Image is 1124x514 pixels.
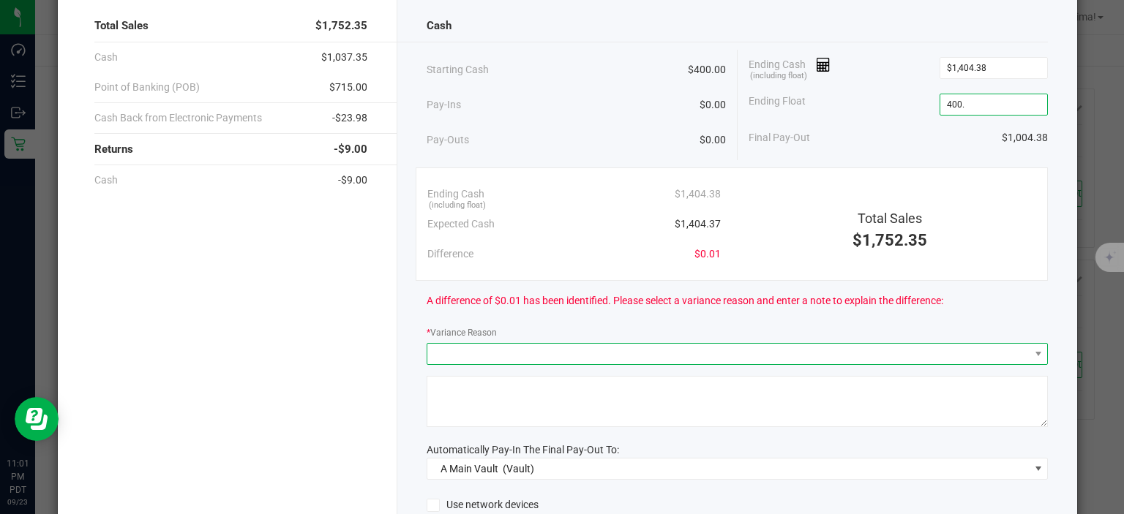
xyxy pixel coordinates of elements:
[503,463,534,475] span: (Vault)
[749,57,831,79] span: Ending Cash
[688,62,726,78] span: $400.00
[675,216,721,232] span: $1,404.37
[94,134,368,165] div: Returns
[1002,130,1048,145] span: $1,004.38
[750,70,807,83] span: (including float)
[700,132,726,148] span: $0.00
[94,50,118,65] span: Cash
[427,97,461,113] span: Pay-Ins
[315,18,367,34] span: $1,752.35
[853,231,927,249] span: $1,752.35
[94,110,262,126] span: Cash Back from Electronic Payments
[329,80,367,95] span: $715.00
[427,326,497,339] label: Variance Reason
[441,463,498,475] span: A Main Vault
[427,216,495,232] span: Expected Cash
[427,186,484,202] span: Ending Cash
[694,246,721,262] span: $0.01
[427,293,943,309] span: A difference of $0.01 has been identified. Please select a variance reason and enter a note to ex...
[427,497,539,513] label: Use network devices
[858,211,922,226] span: Total Sales
[749,94,806,116] span: Ending Float
[749,130,810,145] span: Final Pay-Out
[332,110,367,126] span: -$23.98
[338,173,367,188] span: -$9.00
[94,173,118,188] span: Cash
[700,97,726,113] span: $0.00
[675,186,721,202] span: $1,404.38
[427,132,469,148] span: Pay-Outs
[15,397,59,441] iframe: Resource center
[427,62,489,78] span: Starting Cash
[321,50,367,65] span: $1,037.35
[427,18,452,34] span: Cash
[427,444,619,456] span: Automatically Pay-In The Final Pay-Out To:
[94,80,200,95] span: Point of Banking (POB)
[429,200,486,212] span: (including float)
[334,141,367,158] span: -$9.00
[94,18,149,34] span: Total Sales
[427,246,473,262] span: Difference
